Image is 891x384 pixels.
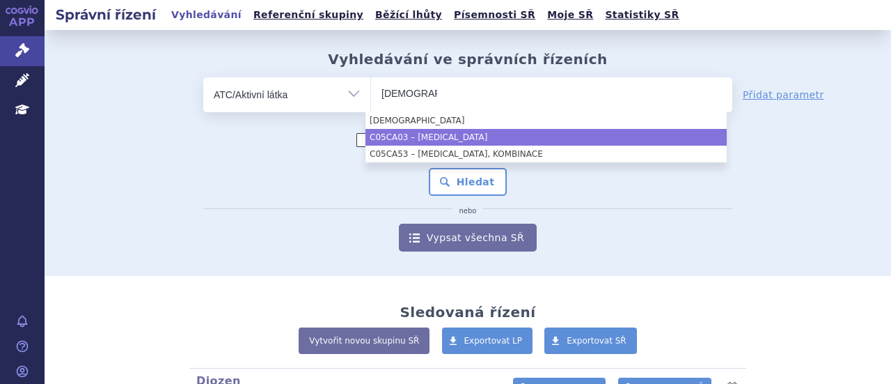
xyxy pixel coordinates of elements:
a: Vyhledávání [167,6,246,24]
a: Moje SŘ [543,6,597,24]
li: [DEMOGRAPHIC_DATA] [365,112,727,129]
a: Písemnosti SŘ [450,6,539,24]
li: C05CA53 – [MEDICAL_DATA], KOMBINACE [365,146,727,162]
h2: Vyhledávání ve správních řízeních [328,51,608,68]
a: Běžící lhůty [371,6,446,24]
a: Přidat parametr [743,88,824,102]
span: Exportovat SŘ [567,336,626,346]
a: Exportovat LP [442,328,533,354]
li: C05CA03 – [MEDICAL_DATA] [365,129,727,146]
span: Exportovat LP [464,336,523,346]
label: Zahrnout [DEMOGRAPHIC_DATA] přípravky [356,133,579,147]
button: Hledat [429,168,507,196]
a: Vytvořit novou skupinu SŘ [299,328,429,354]
i: nebo [452,207,484,215]
a: Vypsat všechna SŘ [399,224,537,252]
h2: Správní řízení [45,5,167,24]
a: Statistiky SŘ [601,6,683,24]
h2: Sledovaná řízení [400,304,535,321]
a: Exportovat SŘ [544,328,637,354]
a: Referenční skupiny [249,6,368,24]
